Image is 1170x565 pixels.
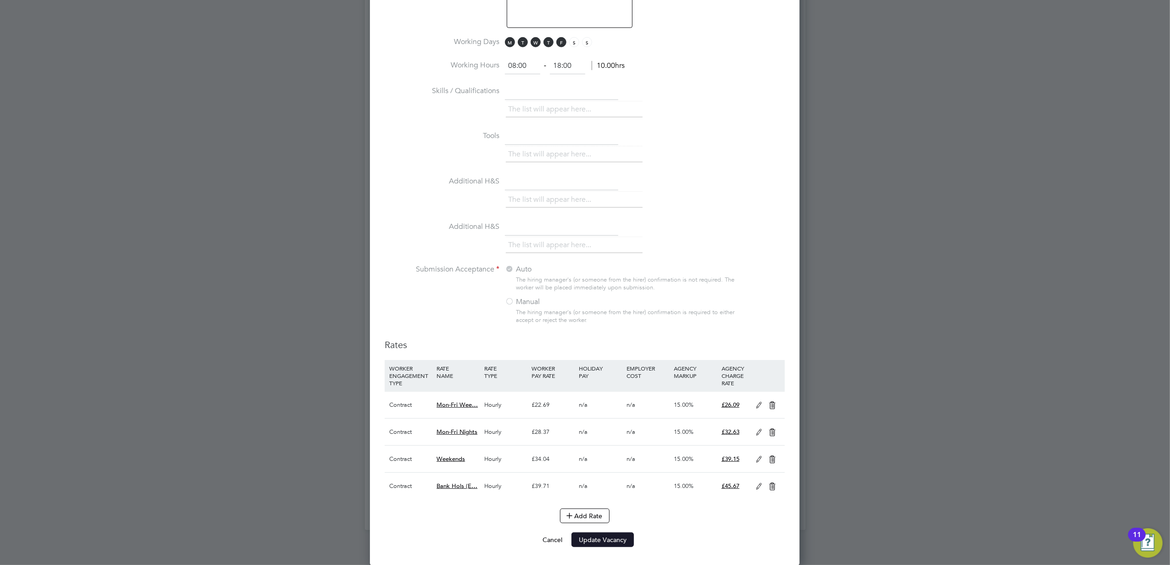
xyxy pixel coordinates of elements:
span: T [543,37,554,47]
label: Working Hours [385,61,499,70]
input: 17:00 [550,58,585,74]
label: Additional H&S [385,177,499,186]
div: EMPLOYER COST [624,360,672,384]
div: RATE TYPE [482,360,529,384]
span: n/a [579,428,588,436]
label: Manual [505,297,620,307]
span: F [556,37,566,47]
div: AGENCY MARKUP [672,360,719,384]
button: Cancel [535,532,570,547]
div: £34.04 [529,446,577,472]
span: £32.63 [722,428,739,436]
span: n/a [627,455,635,463]
div: Hourly [482,446,529,472]
label: Auto [505,265,620,274]
label: Skills / Qualifications [385,86,499,96]
span: Mon-Fri Wee… [437,401,478,409]
div: £39.71 [529,473,577,499]
div: WORKER ENGAGEMENT TYPE [387,360,434,391]
div: The hiring manager's (or someone from the hirer) confirmation is not required. The worker will be... [516,276,739,292]
span: n/a [579,455,588,463]
span: n/a [627,482,635,490]
div: £22.69 [529,392,577,418]
div: Contract [387,473,434,499]
span: n/a [627,401,635,409]
span: 15.00% [674,401,694,409]
span: Bank Hols (E… [437,482,477,490]
li: The list will appear here... [508,239,595,251]
input: 08:00 [505,58,540,74]
span: 15.00% [674,482,694,490]
span: n/a [579,401,588,409]
label: Submission Acceptance [385,265,499,274]
div: HOLIDAY PAY [577,360,624,384]
label: Additional H&S [385,222,499,232]
span: M [505,37,515,47]
div: Hourly [482,392,529,418]
div: £28.37 [529,419,577,445]
span: Weekends [437,455,465,463]
div: RATE NAME [434,360,481,384]
span: n/a [627,428,635,436]
li: The list will appear here... [508,103,595,116]
span: n/a [579,482,588,490]
button: Open Resource Center, 11 new notifications [1133,528,1163,558]
span: £45.67 [722,482,739,490]
div: WORKER PAY RATE [529,360,577,384]
button: Update Vacancy [571,532,634,547]
span: 15.00% [674,455,694,463]
span: 15.00% [674,428,694,436]
h3: Rates [385,339,785,351]
span: ‐ [542,61,548,70]
span: S [569,37,579,47]
div: 11 [1133,535,1141,547]
span: £26.09 [722,401,739,409]
span: Mon-Fri Nights [437,428,477,436]
div: Contract [387,392,434,418]
div: AGENCY CHARGE RATE [719,360,751,391]
li: The list will appear here... [508,194,595,206]
label: Tools [385,131,499,141]
div: Hourly [482,473,529,499]
span: T [518,37,528,47]
div: Contract [387,446,434,472]
span: £39.15 [722,455,739,463]
button: Add Rate [560,509,610,523]
span: 10.00hrs [592,61,625,70]
li: The list will appear here... [508,148,595,161]
span: S [582,37,592,47]
div: Contract [387,419,434,445]
label: Working Days [385,37,499,47]
div: The hiring manager's (or someone from the hirer) confirmation is required to either accept or rej... [516,309,739,324]
div: Hourly [482,419,529,445]
span: W [531,37,541,47]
